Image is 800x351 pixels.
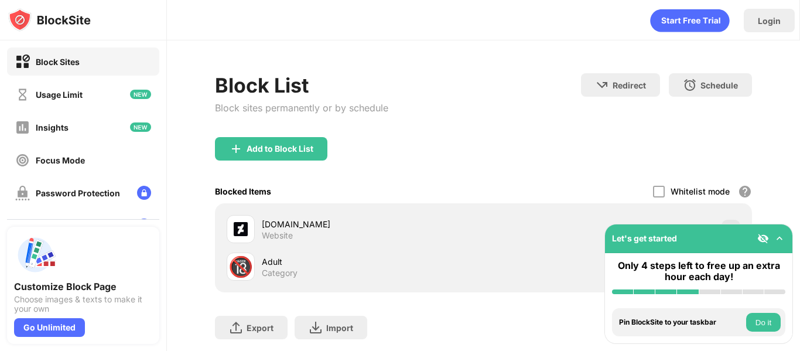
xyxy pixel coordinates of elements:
[650,9,730,32] div: animation
[130,122,151,132] img: new-icon.svg
[15,153,30,168] img: focus-off.svg
[8,8,91,32] img: logo-blocksite.svg
[262,268,298,278] div: Category
[14,318,85,337] div: Go Unlimited
[36,57,80,67] div: Block Sites
[671,186,730,196] div: Whitelist mode
[15,54,30,69] img: block-on.svg
[619,318,743,326] div: Pin BlockSite to your taskbar
[36,188,120,198] div: Password Protection
[137,219,151,233] img: lock-menu.svg
[36,155,85,165] div: Focus Mode
[15,186,30,200] img: password-protection-off.svg
[234,222,248,236] img: favicons
[215,186,271,196] div: Blocked Items
[613,80,646,90] div: Redirect
[36,90,83,100] div: Usage Limit
[215,73,388,97] div: Block List
[215,102,388,114] div: Block sites permanently or by schedule
[746,313,781,332] button: Do it
[774,233,785,244] img: omni-setup-toggle.svg
[757,233,769,244] img: eye-not-visible.svg
[612,260,785,282] div: Only 4 steps left to free up an extra hour each day!
[247,144,313,154] div: Add to Block List
[130,90,151,99] img: new-icon.svg
[137,186,151,200] img: lock-menu.svg
[262,218,484,230] div: [DOMAIN_NAME]
[700,80,738,90] div: Schedule
[758,16,781,26] div: Login
[15,120,30,135] img: insights-off.svg
[262,230,293,241] div: Website
[14,234,56,276] img: push-custom-page.svg
[36,122,69,132] div: Insights
[228,255,253,279] div: 🔞
[14,295,152,313] div: Choose images & texts to make it your own
[262,255,484,268] div: Adult
[326,323,353,333] div: Import
[15,87,30,102] img: time-usage-off.svg
[15,219,30,233] img: customize-block-page-off.svg
[247,323,273,333] div: Export
[612,233,677,243] div: Let's get started
[14,281,152,292] div: Customize Block Page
